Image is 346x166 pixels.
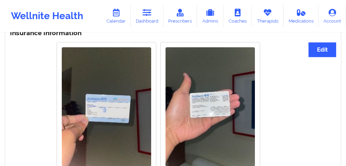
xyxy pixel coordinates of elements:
[318,5,346,27] a: Account
[101,5,131,27] a: Calendar
[197,5,224,27] a: Admins
[10,29,336,37] h3: Insurance Information
[284,5,319,27] a: Medications
[224,5,252,27] a: Coaches
[252,5,284,27] a: Therapists
[308,42,336,57] button: Edit
[131,5,163,27] a: Dashboard
[163,5,197,27] a: Prescribers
